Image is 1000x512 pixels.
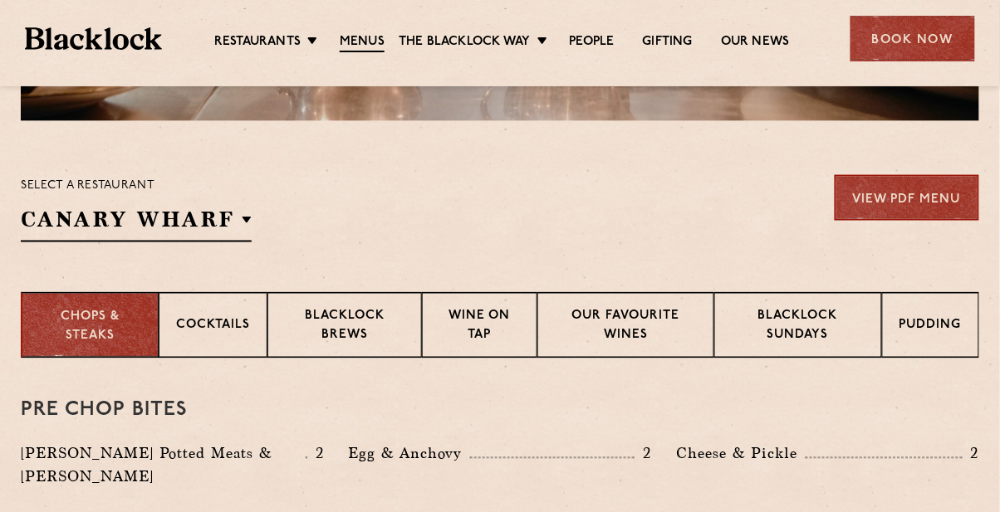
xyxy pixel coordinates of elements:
p: Chops & Steaks [39,309,141,346]
h3: Pre Chop Bites [21,400,979,422]
div: Book Now [850,16,975,61]
p: Cheese & Pickle [676,442,806,466]
p: [PERSON_NAME] Potted Meats & [PERSON_NAME] [21,442,306,489]
p: Cocktails [176,317,250,338]
p: Wine on Tap [439,308,520,347]
p: Pudding [900,317,962,338]
a: The Blacklock Way [399,34,530,51]
a: Restaurants [214,34,301,51]
p: Select a restaurant [21,175,252,197]
p: Blacklock Brews [285,308,404,347]
a: Menus [340,34,385,52]
a: Gifting [643,34,693,51]
a: People [570,34,615,51]
p: 2 [635,443,651,465]
a: Our News [721,34,790,51]
a: View PDF Menu [835,175,979,221]
p: 2 [307,443,324,465]
h2: Canary Wharf [21,205,252,242]
p: Egg & Anchovy [349,442,470,466]
p: 2 [963,443,979,465]
img: BL_Textured_Logo-footer-cropped.svg [25,27,162,51]
p: Blacklock Sundays [732,308,865,347]
p: Our favourite wines [555,308,697,347]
